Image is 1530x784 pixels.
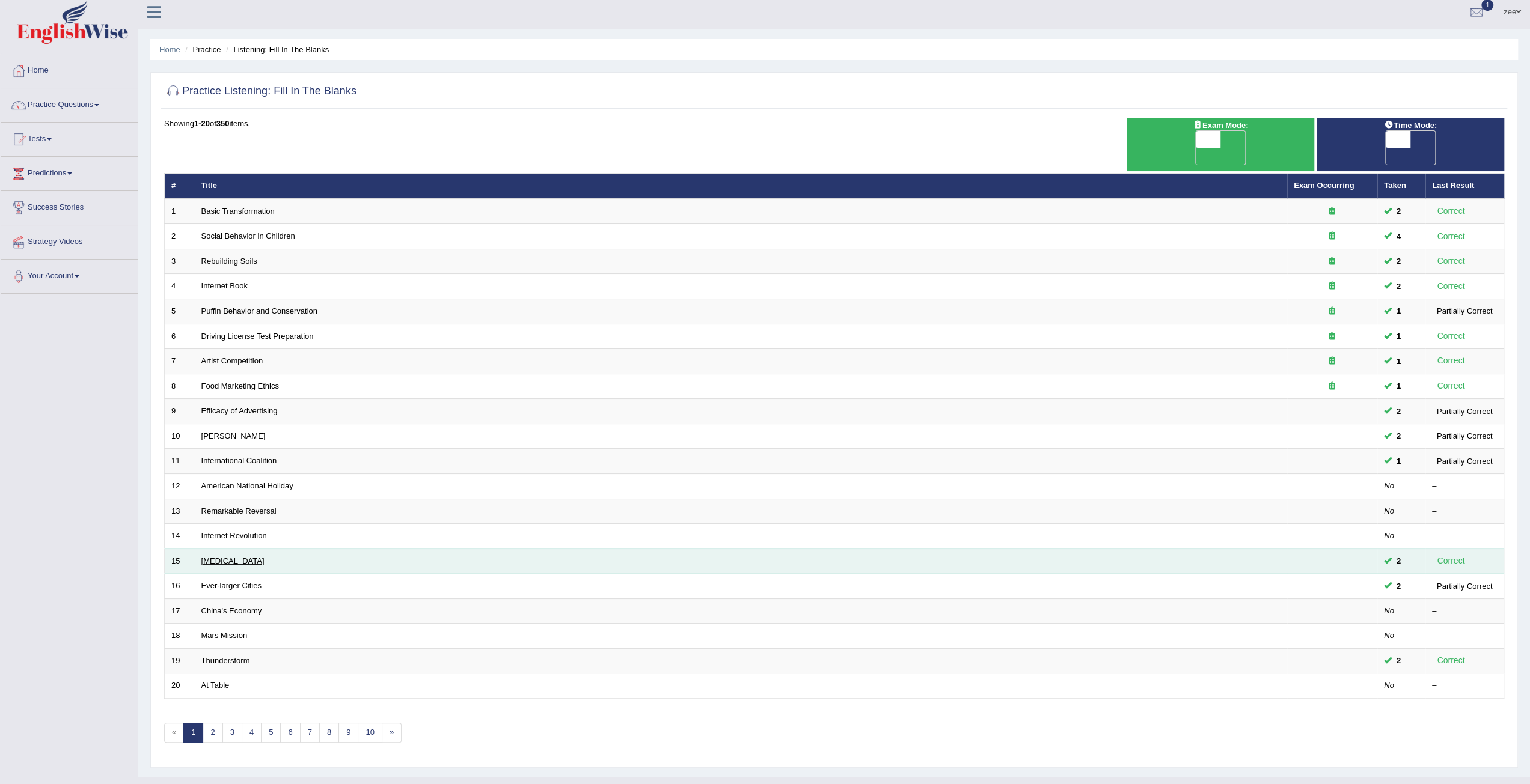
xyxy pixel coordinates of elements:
span: You can still take this question [1392,430,1406,442]
a: 5 [261,723,281,743]
td: 19 [165,648,195,673]
a: 2 [203,723,222,743]
span: You can still take this question [1392,654,1406,667]
em: No [1384,681,1394,690]
span: You can still take this question [1392,355,1406,368]
b: 1-20 [194,119,210,128]
td: 17 [165,598,195,624]
em: No [1384,531,1394,540]
span: Exam Mode: [1188,119,1253,132]
a: 4 [242,723,262,743]
span: You can still take this question [1392,255,1406,267]
td: 4 [165,274,195,299]
li: Listening: Fill In The Blanks [223,44,329,55]
a: Internet Revolution [201,531,267,540]
a: Food Marketing Ethics [201,381,279,390]
a: [PERSON_NAME] [201,431,266,440]
a: At Table [201,681,230,690]
div: Showing of items. [164,118,1504,129]
div: – [1432,630,1497,642]
div: Partially Correct [1432,580,1497,592]
a: Artist Competition [201,356,263,365]
em: No [1384,506,1394,515]
td: 10 [165,424,195,449]
div: – [1432,506,1497,517]
a: Strategy Videos [1,225,138,255]
td: 15 [165,548,195,574]
span: You can still take this question [1392,455,1406,467]
div: Exam occurring question [1294,306,1371,317]
div: Partially Correct [1432,305,1497,317]
a: Home [159,45,180,54]
a: 8 [319,723,339,743]
a: Driving License Test Preparation [201,332,314,341]
td: 16 [165,574,195,599]
div: Correct [1432,379,1470,393]
a: American National Holiday [201,481,293,490]
a: [MEDICAL_DATA] [201,556,265,565]
div: Correct [1432,279,1470,293]
th: Last Result [1425,174,1504,199]
a: Basic Transformation [201,207,275,216]
a: China's Economy [201,606,262,615]
td: 18 [165,624,195,649]
td: 1 [165,199,195,224]
a: Ever-larger Cities [201,581,262,590]
a: Rebuilding Soils [201,257,257,266]
div: Correct [1432,554,1470,568]
a: Internet Book [201,281,248,290]
span: You can still take this question [1392,230,1406,243]
span: You can still take this question [1392,280,1406,293]
td: 3 [165,249,195,274]
a: 7 [300,723,320,743]
div: Exam occurring question [1294,356,1371,367]
div: Correct [1432,354,1470,368]
li: Practice [182,44,221,55]
td: 12 [165,473,195,499]
a: Remarkable Reversal [201,506,277,515]
div: Correct [1432,229,1470,243]
span: Time Mode: [1379,119,1442,132]
span: You can still take this question [1392,205,1406,217]
span: You can still take this question [1392,555,1406,567]
em: No [1384,631,1394,640]
a: Home [1,54,138,84]
b: 350 [216,119,230,128]
em: No [1384,606,1394,615]
td: 11 [165,449,195,474]
td: 5 [165,299,195,324]
h2: Practice Listening: Fill In The Blanks [164,82,356,100]
div: Correct [1432,204,1470,218]
td: 6 [165,324,195,349]
a: 6 [280,723,300,743]
a: Practice Questions [1,88,138,118]
a: Success Stories [1,191,138,221]
div: – [1432,680,1497,691]
th: Taken [1377,174,1425,199]
div: – [1432,481,1497,492]
div: Exam occurring question [1294,256,1371,267]
a: Predictions [1,157,138,187]
a: 10 [358,723,382,743]
td: 13 [165,499,195,524]
td: 2 [165,224,195,249]
div: Exam occurring question [1294,231,1371,242]
a: Exam Occurring [1294,181,1354,190]
a: » [382,723,402,743]
span: You can still take this question [1392,405,1406,418]
div: Partially Correct [1432,430,1497,442]
a: Puffin Behavior and Conservation [201,306,317,315]
td: 9 [165,399,195,424]
a: Tests [1,123,138,153]
span: « [164,723,184,743]
div: Exam occurring question [1294,381,1371,392]
div: Correct [1432,654,1470,667]
td: 20 [165,673,195,699]
th: # [165,174,195,199]
div: Exam occurring question [1294,206,1371,217]
a: Thunderstorm [201,656,250,665]
a: 3 [222,723,242,743]
div: – [1432,530,1497,542]
a: 9 [338,723,358,743]
a: 1 [183,723,203,743]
